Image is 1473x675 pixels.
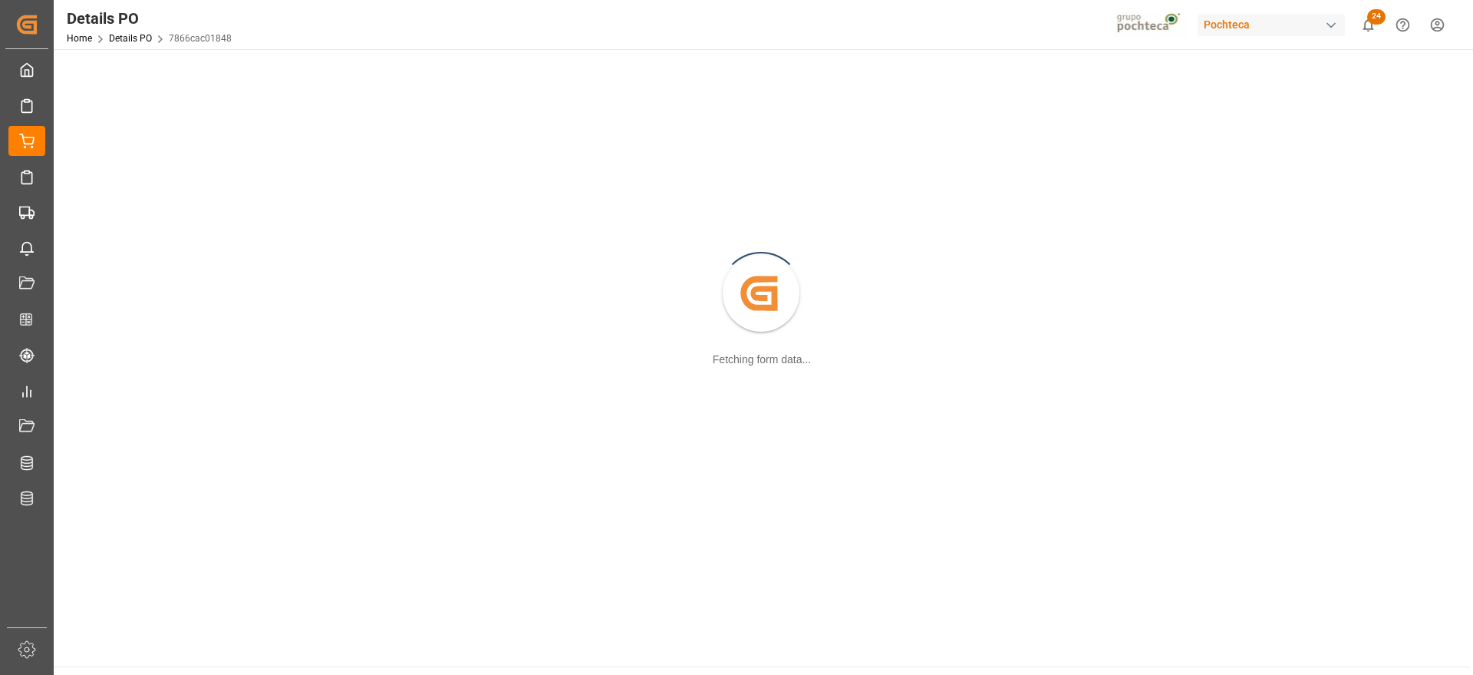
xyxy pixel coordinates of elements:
button: Help Center [1386,8,1420,42]
div: Fetching form data... [713,352,811,368]
span: 24 [1367,9,1386,25]
div: Details PO [67,7,232,30]
img: pochtecaImg.jpg_1689854062.jpg [1112,12,1188,38]
button: show 24 new notifications [1351,8,1386,42]
a: Home [67,33,92,44]
a: Details PO [109,33,152,44]
div: Pochteca [1198,14,1345,36]
button: Pochteca [1198,10,1351,39]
